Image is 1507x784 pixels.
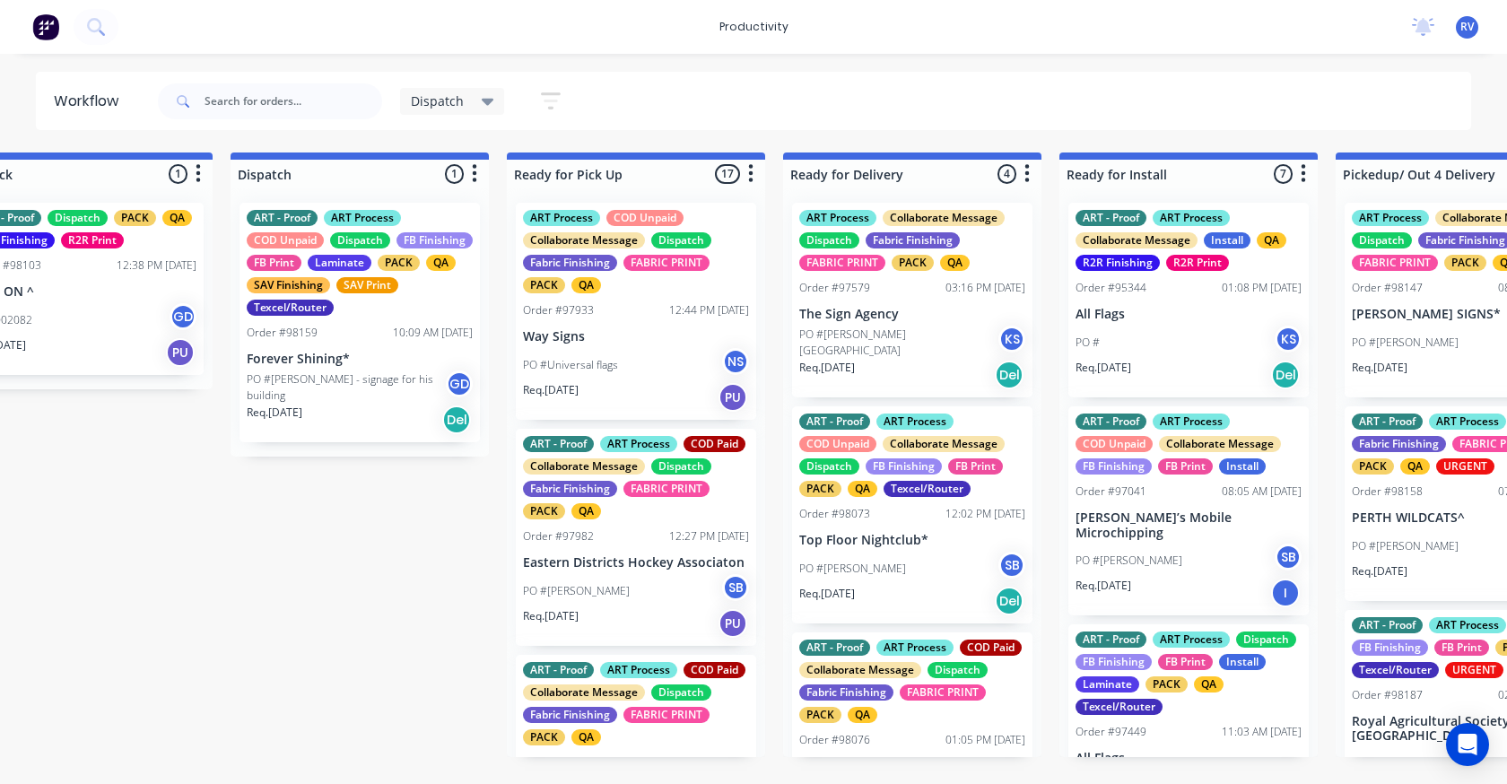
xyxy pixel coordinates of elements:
div: Order #98159 [247,325,318,341]
div: Collaborate Message [523,232,645,248]
div: Collaborate Message [1076,232,1198,248]
div: Open Intercom Messenger [1446,723,1489,766]
div: ART - Proof [523,662,594,678]
div: GD [446,370,473,397]
p: Way Signs [523,329,749,344]
div: FB Finishing [1076,654,1152,670]
div: ART Process [876,414,954,430]
div: Order #97041 [1076,483,1146,500]
div: ART Process [324,210,401,226]
div: FABRIC PRINT [900,684,986,701]
div: Dispatch [1236,632,1296,648]
div: ART - Proof [1352,414,1423,430]
div: PACK [523,503,565,519]
p: PO #[PERSON_NAME] [799,561,906,577]
div: Fabric Finishing [866,232,960,248]
div: FB Print [1158,654,1213,670]
div: PACK [1444,255,1486,271]
div: Del [995,587,1024,615]
div: KS [1275,326,1302,353]
div: COD Paid [960,640,1022,656]
div: SAV Finishing [247,277,330,293]
div: FABRIC PRINT [799,255,885,271]
div: PU [719,383,747,412]
p: Eastern Districts Hockey Associaton [523,555,749,571]
div: COD Paid [684,662,745,678]
div: QA [848,707,877,723]
div: Order #98076 [799,732,870,748]
img: Factory [32,13,59,40]
div: ART Process [1153,414,1230,430]
p: PO #[PERSON_NAME][GEOGRAPHIC_DATA] [799,327,998,359]
p: PO #[PERSON_NAME] - signage for his building [247,371,446,404]
div: QA [848,481,877,497]
div: QA [1194,676,1224,693]
div: PACK [1352,458,1394,475]
div: Fabric Finishing [1352,436,1446,452]
div: Order #98006 [523,754,594,771]
div: Fabric Finishing [523,481,617,497]
div: Install [1219,458,1266,475]
div: COD Unpaid [606,210,684,226]
div: ART Process [523,210,600,226]
div: FABRIC PRINT [623,707,710,723]
div: Order #98158 [1352,483,1423,500]
div: R2R Print [61,232,124,248]
div: ART Process [600,662,677,678]
div: SB [998,552,1025,579]
div: Collaborate Message [799,662,921,678]
div: I [1271,579,1300,607]
div: R2R Print [1166,255,1229,271]
div: PACK [799,481,841,497]
div: 10:09 AM [DATE] [393,325,473,341]
div: ART Process [1153,210,1230,226]
div: Fabric Finishing [523,707,617,723]
div: Fabric Finishing [523,255,617,271]
div: URGENT [1445,662,1503,678]
div: ART - ProofART ProcessCOD UnpaidDispatchFB FinishingFB PrintLaminatePACKQASAV FinishingSAV PrintT... [240,203,480,442]
div: 11:03 AM [DATE] [1222,724,1302,740]
div: Collaborate Message [523,458,645,475]
div: 01:08 PM [DATE] [1222,280,1302,296]
div: ART - ProofART ProcessCOD UnpaidCollaborate MessageFB FinishingFB PrintInstallOrder #9704108:05 A... [1068,406,1309,616]
div: ART - Proof [799,640,870,656]
div: Dispatch [928,662,988,678]
div: QA [571,503,601,519]
div: 01:05 PM [DATE] [945,732,1025,748]
p: PO #[PERSON_NAME] [523,583,630,599]
div: QA [940,255,970,271]
div: FB Print [1434,640,1489,656]
div: Del [442,405,471,434]
div: QA [571,729,601,745]
div: ART Process [600,436,677,452]
div: R2R Finishing [1076,255,1160,271]
div: Order #98187 [1352,687,1423,703]
div: ART - Proof [1076,210,1146,226]
div: Texcel/Router [1352,662,1439,678]
div: Collaborate Message [1159,436,1281,452]
div: Dispatch [651,232,711,248]
div: Texcel/Router [247,300,334,316]
p: Forever Shining* [247,352,473,367]
p: The Sign Agency [799,307,1025,322]
p: Req. [DATE] [523,608,579,624]
div: ART - ProofART ProcessCollaborate MessageInstallQAR2R FinishingR2R PrintOrder #9534401:08 PM [DAT... [1068,203,1309,397]
div: PACK [114,210,156,226]
div: Texcel/Router [1076,699,1163,715]
div: PACK [892,255,934,271]
div: Laminate [308,255,371,271]
p: PO # [1076,335,1100,351]
input: Search for orders... [205,83,382,119]
div: ART - Proof [1076,632,1146,648]
div: Order #98147 [1352,280,1423,296]
p: Req. [DATE] [1352,563,1407,579]
div: QA [162,210,192,226]
div: PACK [523,729,565,745]
div: Laminate [1076,676,1139,693]
span: Dispatch [411,91,464,110]
span: RV [1460,19,1474,35]
div: 12:27 PM [DATE] [669,528,749,544]
div: FABRIC PRINT [1352,255,1438,271]
p: All Flags [1076,751,1302,766]
div: COD Unpaid [1076,436,1153,452]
